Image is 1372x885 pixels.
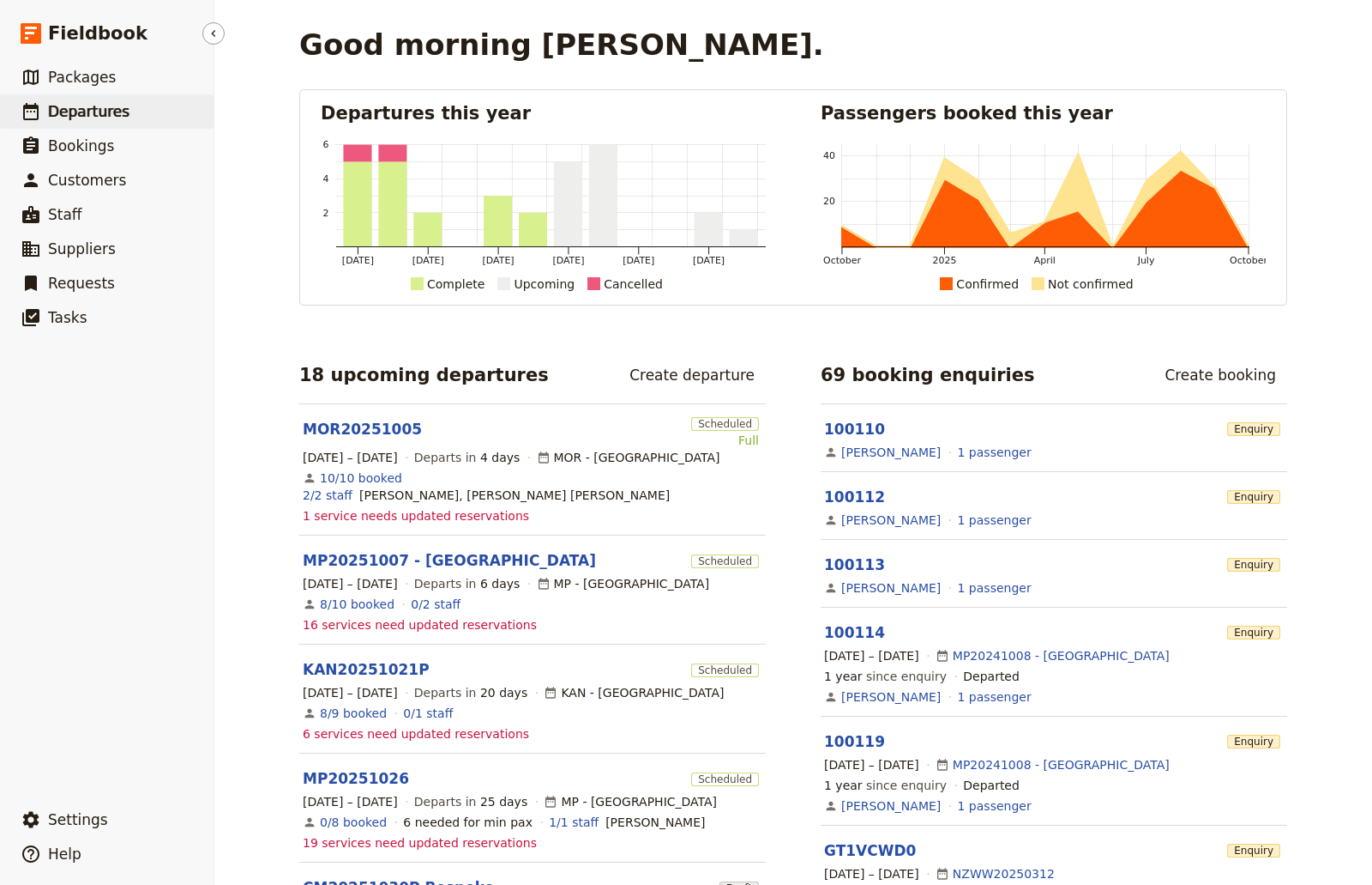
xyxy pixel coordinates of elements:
[691,432,759,449] div: Full
[824,556,885,573] a: 100113
[480,577,520,591] span: 6 days
[958,512,1032,529] a: View the passengers for this booking
[841,688,941,706] a: [PERSON_NAME]
[321,100,766,126] h2: Departures this year
[171,103,184,117] img: tab_keywords_by_traffic_grey.svg
[480,451,520,464] span: 4 days
[821,100,1266,126] h2: Passengers booked this year
[303,793,398,810] span: [DATE] – [DATE]
[320,814,387,831] a: View the bookings for this departure
[824,865,919,882] span: [DATE] – [DATE]
[691,417,759,431] span: Scheduled
[691,664,759,677] span: Scheduled
[823,255,861,266] tspan: October
[320,470,402,487] a: View the bookings for this departure
[841,579,941,597] a: [PERSON_NAME]
[1227,844,1280,858] span: Enquiry
[46,103,60,117] img: tab_domain_overview_orange.svg
[823,196,835,207] tspan: 20
[323,173,329,185] tspan: 4
[323,208,329,219] tspan: 2
[303,487,352,504] a: 2/2 staff
[537,449,720,466] div: MOR - [GEOGRAPHIC_DATA]
[537,575,710,592] div: MP - [GEOGRAPHIC_DATA]
[956,274,1019,294] div: Confirmed
[693,255,725,266] tspan: [DATE]
[604,274,663,294] div: Cancelled
[514,274,575,294] div: Upcoming
[303,550,596,571] a: MP20251007 - [GEOGRAPHIC_DATA]
[411,596,460,613] a: 0/2 staff
[958,688,1032,706] a: View the passengers for this booking
[623,255,654,266] tspan: [DATE]
[303,834,537,852] span: 19 services need updated reservations
[824,733,885,750] a: 100119
[958,444,1032,461] a: View the passengers for this booking
[824,842,916,859] a: GT1VCWD0
[824,777,947,794] span: since enquiry
[48,21,147,46] span: Fieldbook
[303,684,398,701] span: [DATE] – [DATE]
[480,795,527,809] span: 25 days
[841,512,941,529] a: [PERSON_NAME]
[48,172,126,189] span: Customers
[202,22,225,45] button: Hide menu
[48,240,116,258] span: Suppliers
[823,150,835,161] tspan: 40
[963,777,1020,794] div: Departed
[953,865,1055,882] a: NZWW20250312
[320,705,387,722] a: View the bookings for this departure
[824,756,919,773] span: [DATE] – [DATE]
[48,811,108,828] span: Settings
[841,444,941,461] a: [PERSON_NAME]
[1153,361,1287,390] a: Create booking
[691,773,759,786] span: Scheduled
[1034,255,1056,266] tspan: April
[932,255,956,266] tspan: 2025
[48,27,84,41] div: v 4.0.25
[414,684,527,701] span: Departs in
[1227,735,1280,749] span: Enquiry
[414,575,520,592] span: Departs in
[544,793,717,810] div: MP - [GEOGRAPHIC_DATA]
[27,27,41,41] img: logo_orange.svg
[303,659,430,680] a: KAN20251021P
[824,647,919,664] span: [DATE] – [DATE]
[412,255,444,266] tspan: [DATE]
[45,45,189,58] div: Domain: [DOMAIN_NAME]
[618,361,766,390] a: Create departure
[359,487,670,504] span: Heather McNeice, Frith Hudson Graham
[1227,422,1280,436] span: Enquiry
[48,137,114,155] span: Bookings
[303,725,529,743] span: 6 services need updated reservations
[953,756,1170,773] a: MP20241008 - [GEOGRAPHIC_DATA]
[299,362,549,388] h2: 18 upcoming departures
[303,449,398,466] span: [DATE] – [DATE]
[303,507,529,524] span: 1 service needs updated reservations
[48,275,115,292] span: Requests
[427,274,484,294] div: Complete
[544,684,724,701] div: KAN - [GEOGRAPHIC_DATA]
[824,624,885,641] a: 100114
[414,449,520,466] span: Departs in
[549,814,599,831] a: 1/1 staff
[824,488,885,506] a: 100112
[190,105,289,116] div: Keywords by Traffic
[953,647,1170,664] a: MP20241008 - [GEOGRAPHIC_DATA]
[48,846,81,863] span: Help
[48,206,82,223] span: Staff
[27,45,41,58] img: website_grey.svg
[323,139,329,150] tspan: 6
[1048,274,1134,294] div: Not confirmed
[841,797,941,815] a: [PERSON_NAME]
[403,705,453,722] a: 0/1 staff
[299,27,824,62] h1: Good morning [PERSON_NAME].
[1137,255,1155,266] tspan: July
[414,793,527,810] span: Departs in
[824,779,863,792] span: 1 year
[963,668,1020,685] div: Departed
[483,255,514,266] tspan: [DATE]
[320,596,394,613] a: View the bookings for this departure
[48,309,87,326] span: Tasks
[48,69,116,86] span: Packages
